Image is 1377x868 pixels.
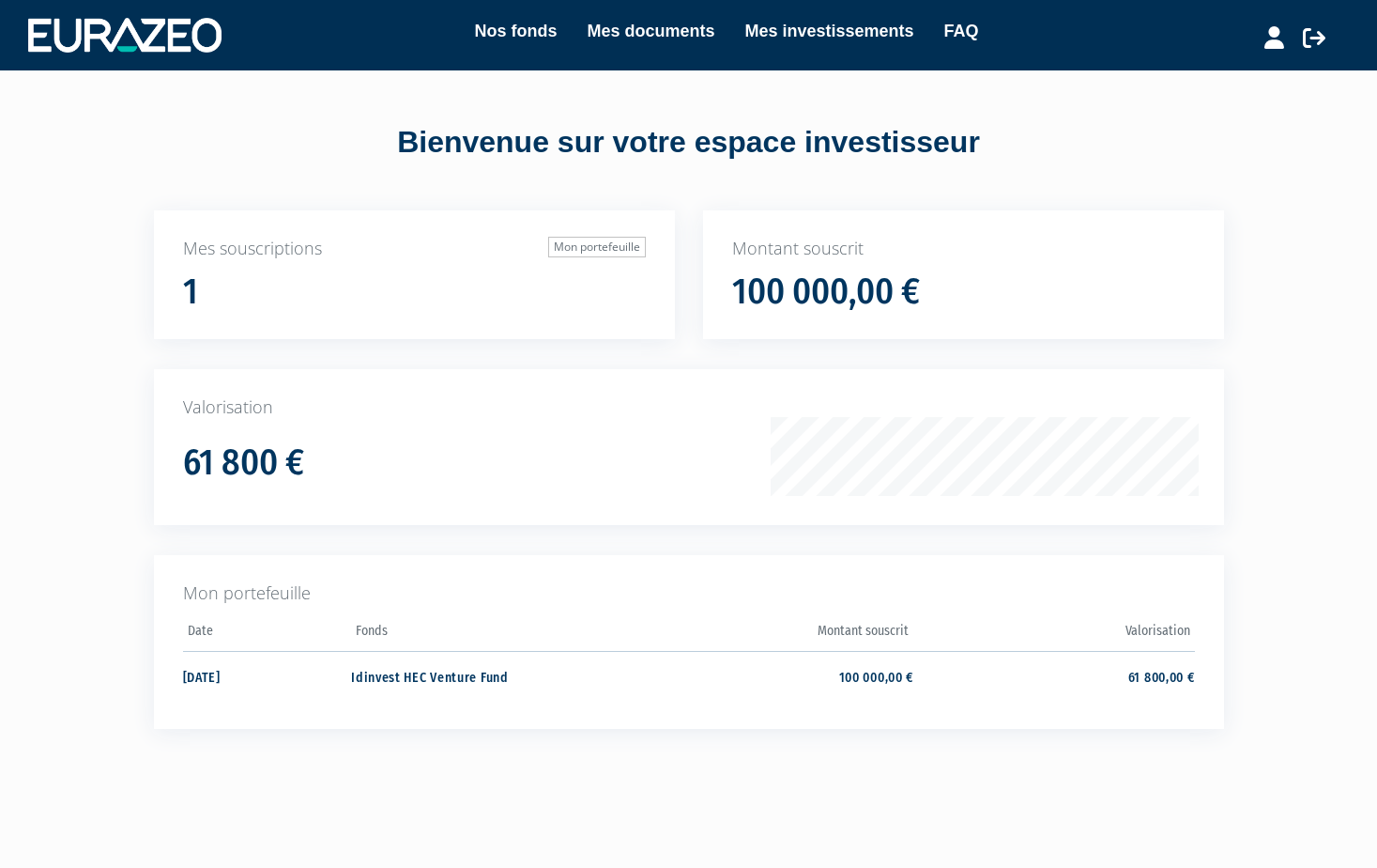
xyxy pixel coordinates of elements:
td: [DATE] [183,651,352,701]
h1: 1 [183,272,198,312]
p: Mon portefeuille [183,581,1195,606]
th: Fonds [351,617,632,652]
th: Date [183,617,352,652]
th: Valorisation [913,617,1194,652]
a: Nos fonds [474,18,557,44]
td: 100 000,00 € [633,651,913,701]
p: Montant souscrit [732,237,1195,261]
a: Mes investissements [744,18,913,44]
p: Valorisation [183,395,1195,420]
a: Mes documents [587,18,714,44]
td: Idinvest HEC Venture Fund [351,651,632,701]
p: Mes souscriptions [183,237,646,261]
div: Bienvenue sur votre espace investisseur [112,121,1266,164]
th: Montant souscrit [633,617,913,652]
td: 61 800,00 € [913,651,1194,701]
h1: 61 800 € [183,443,304,483]
img: 1732889491-logotype_eurazeo_blanc_rvb.png [28,18,222,52]
a: FAQ [944,18,979,44]
h1: 100 000,00 € [732,272,920,312]
a: Mon portefeuille [548,237,646,257]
